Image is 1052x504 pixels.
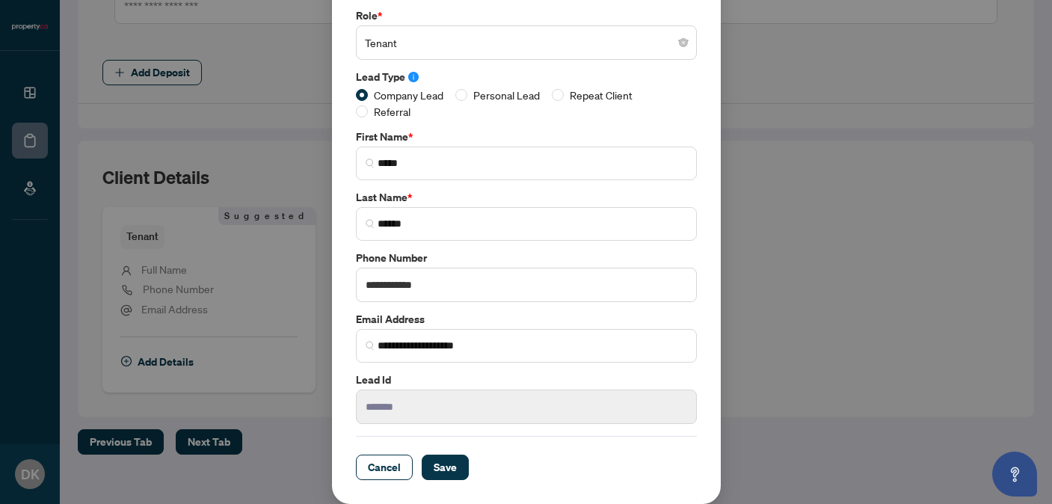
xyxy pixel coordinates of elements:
label: First Name [356,129,697,145]
label: Role [356,7,697,24]
span: info-circle [408,72,419,82]
img: search_icon [366,219,375,228]
label: Lead Id [356,372,697,388]
span: Cancel [368,455,401,479]
label: Phone Number [356,250,697,266]
img: search_icon [366,159,375,168]
span: Company Lead [368,87,449,103]
button: Cancel [356,455,413,480]
span: Save [434,455,457,479]
img: search_icon [366,341,375,350]
span: Repeat Client [564,87,639,103]
span: Referral [368,103,416,120]
span: Personal Lead [467,87,546,103]
label: Email Address [356,311,697,328]
label: Last Name [356,189,697,206]
label: Lead Type [356,69,697,85]
span: close-circle [679,38,688,47]
span: Tenant [365,28,688,57]
button: Open asap [992,452,1037,497]
button: Save [422,455,469,480]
